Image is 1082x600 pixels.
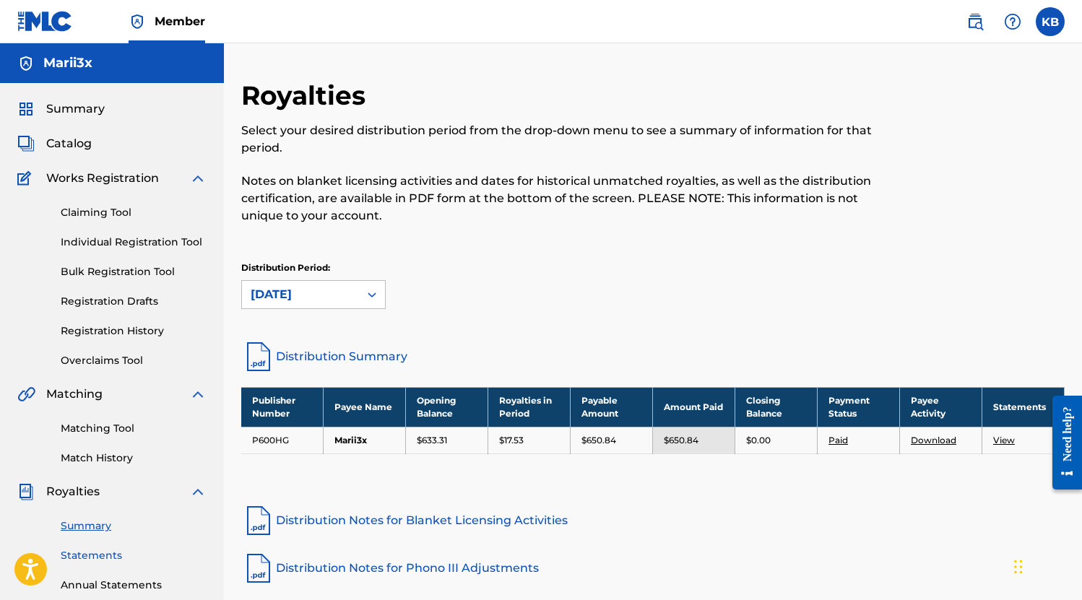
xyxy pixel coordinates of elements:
span: Catalog [46,135,92,152]
th: Payee Name [324,387,406,427]
p: $17.53 [499,434,524,447]
p: $650.84 [581,434,616,447]
a: Summary [61,518,207,534]
p: $650.84 [664,434,698,447]
iframe: Chat Widget [1010,531,1082,600]
img: expand [189,170,207,187]
img: Summary [17,100,35,118]
img: Accounts [17,55,35,72]
span: Summary [46,100,105,118]
img: Royalties [17,483,35,500]
img: help [1004,13,1021,30]
span: Royalties [46,483,100,500]
th: Statements [982,387,1064,427]
img: Top Rightsholder [129,13,146,30]
a: Public Search [961,7,990,36]
a: Paid [828,435,848,445]
img: MLC Logo [17,11,73,32]
a: CatalogCatalog [17,135,92,152]
a: Distribution Notes for Blanket Licensing Activities [241,503,1065,538]
a: Distribution Notes for Phono III Adjustments [241,551,1065,586]
img: search [966,13,984,30]
img: expand [189,483,207,500]
img: distribution-summary-pdf [241,339,276,374]
iframe: Resource Center [1042,381,1082,504]
a: Download [911,435,956,445]
h5: Marii3x [43,55,92,71]
a: Distribution Summary [241,339,1065,374]
td: P600HG [241,427,324,453]
a: Claiming Tool [61,205,207,220]
p: $0.00 [746,434,771,447]
a: Registration History [61,323,207,339]
div: Help [998,7,1027,36]
p: Notes on blanket licensing activities and dates for historical unmatched royalties, as well as th... [241,173,875,225]
p: Distribution Period: [241,261,386,274]
th: Publisher Number [241,387,324,427]
div: [DATE] [251,286,350,303]
th: Payable Amount [571,387,653,427]
th: Payment Status [818,387,900,427]
p: $633.31 [417,434,447,447]
a: Matching Tool [61,421,207,436]
th: Opening Balance [406,387,488,427]
span: Member [155,13,205,30]
img: pdf [241,551,276,586]
a: SummarySummary [17,100,105,118]
h2: Royalties [241,79,373,112]
th: Payee Activity [900,387,982,427]
p: Select your desired distribution period from the drop-down menu to see a summary of information f... [241,122,875,157]
a: View [993,435,1015,445]
a: Statements [61,548,207,563]
a: Bulk Registration Tool [61,264,207,279]
a: Overclaims Tool [61,353,207,368]
img: pdf [241,503,276,538]
a: Individual Registration Tool [61,235,207,250]
img: expand [189,386,207,403]
img: Matching [17,386,35,403]
td: Marii3x [324,427,406,453]
div: Drag [1014,545,1023,588]
th: Amount Paid [653,387,735,427]
th: Closing Balance [735,387,818,427]
a: Annual Statements [61,578,207,593]
span: Works Registration [46,170,159,187]
div: User Menu [1036,7,1065,36]
a: Registration Drafts [61,294,207,309]
img: Works Registration [17,170,36,187]
img: Catalog [17,135,35,152]
a: Match History [61,451,207,466]
span: Matching [46,386,103,403]
th: Royalties in Period [488,387,571,427]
